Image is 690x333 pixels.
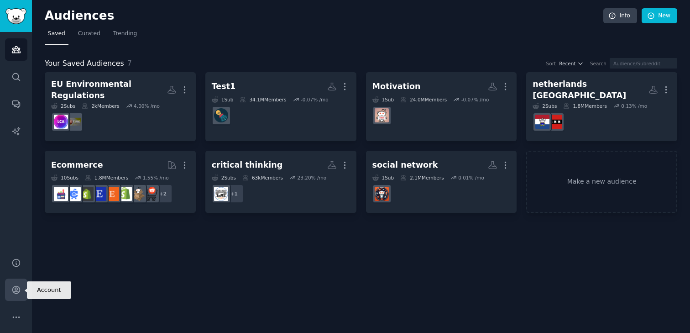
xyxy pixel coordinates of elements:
[5,8,26,24] img: GummySearch logo
[153,184,172,203] div: + 2
[400,174,444,181] div: 2.1M Members
[298,174,327,181] div: 23.20 % /mo
[54,115,68,129] img: lifecycleassessment
[48,30,65,38] span: Saved
[45,58,124,69] span: Your Saved Audiences
[526,151,677,213] a: Make a new audience
[375,187,389,201] img: socialmedia
[45,151,196,213] a: Ecommerce10Subs1.8MMembers1.55% /mo+2ecommercedropshipshopifyEtsyEtsySellersreviewmyshopifyecomme...
[105,187,119,201] img: Etsy
[67,115,81,129] img: iso13485
[214,108,228,122] img: Showerthoughts
[205,151,356,213] a: critical thinking2Subs63kMembers23.20% /mo+1CriticalThinkingIndia
[559,60,584,67] button: Recent
[212,96,234,103] div: 1 Sub
[79,187,94,201] img: reviewmyshopify
[110,26,140,45] a: Trending
[366,72,517,141] a: Motivation1Sub24.0MMembers-0.07% /moGetMotivated
[45,9,603,23] h2: Audiences
[563,103,606,109] div: 1.8M Members
[212,81,235,92] div: Test1
[113,30,137,38] span: Trending
[533,103,557,109] div: 2 Sub s
[51,174,78,181] div: 10 Sub s
[127,59,132,68] span: 7
[205,72,356,141] a: Test11Sub34.1MMembers-0.07% /moShowerthoughts
[526,72,677,141] a: netherlands [GEOGRAPHIC_DATA]2Subs1.8MMembers0.13% /moAmsterdamthenetherlands
[45,26,68,45] a: Saved
[212,174,236,181] div: 2 Sub s
[400,96,447,103] div: 24.0M Members
[54,187,68,201] img: ecommerce_growth
[85,174,128,181] div: 1.8M Members
[461,96,489,103] div: -0.07 % /mo
[642,8,677,24] a: New
[458,174,484,181] div: 0.01 % /mo
[75,26,104,45] a: Curated
[610,58,677,69] input: Audience/Subreddit
[45,72,196,141] a: EU Environmental Regulations2Subs2kMembers4.00% /moiso13485lifecycleassessment
[533,79,648,101] div: netherlands [GEOGRAPHIC_DATA]
[242,174,283,181] div: 63k Members
[51,103,75,109] div: 2 Sub s
[118,187,132,201] img: shopify
[82,103,119,109] div: 2k Members
[548,115,562,129] img: Amsterdam
[143,187,157,201] img: ecommerce
[301,96,329,103] div: -0.07 % /mo
[134,103,160,109] div: 4.00 % /mo
[212,159,283,171] div: critical thinking
[546,60,556,67] div: Sort
[131,187,145,201] img: dropship
[78,30,100,38] span: Curated
[559,60,575,67] span: Recent
[92,187,106,201] img: EtsySellers
[67,187,81,201] img: ecommercemarketing
[375,108,389,122] img: GetMotivated
[214,187,228,201] img: CriticalThinkingIndia
[51,79,167,101] div: EU Environmental Regulations
[621,103,647,109] div: 0.13 % /mo
[590,60,606,67] div: Search
[372,174,394,181] div: 1 Sub
[372,81,421,92] div: Motivation
[535,115,549,129] img: thenetherlands
[372,96,394,103] div: 1 Sub
[143,174,169,181] div: 1.55 % /mo
[51,159,103,171] div: Ecommerce
[225,184,244,203] div: + 1
[603,8,637,24] a: Info
[366,151,517,213] a: social network1Sub2.1MMembers0.01% /mosocialmedia
[240,96,286,103] div: 34.1M Members
[372,159,438,171] div: social network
